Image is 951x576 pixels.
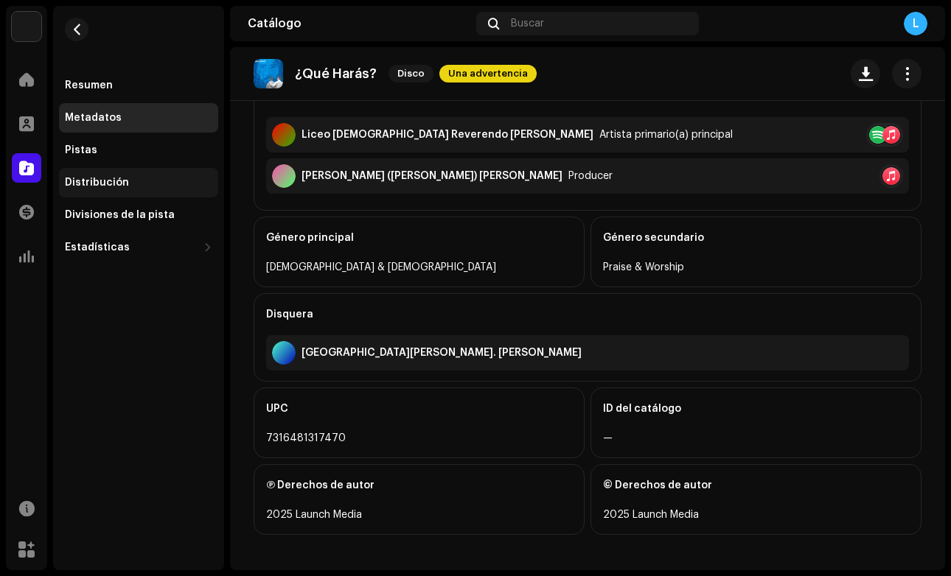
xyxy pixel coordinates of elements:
[603,388,909,429] div: ID del catálogo
[603,217,909,259] div: Género secundario
[266,259,572,276] div: [DEMOGRAPHIC_DATA] & [DEMOGRAPHIC_DATA]
[302,129,593,141] div: Liceo [DEMOGRAPHIC_DATA] Reverendo [PERSON_NAME]
[65,242,130,253] div: Estadísticas
[65,209,175,221] div: Divisiones de la pista
[65,80,113,91] div: Resumen
[65,144,97,156] div: Pistas
[59,168,218,197] re-m-nav-item: Distribución
[603,506,909,524] div: 2025 Launch Media
[59,103,218,133] re-m-nav-item: Metadatos
[59,200,218,230] re-m-nav-item: Divisiones de la pista
[266,217,572,259] div: Género principal
[568,170,613,182] div: Producer
[12,12,41,41] img: b0ad06a2-fc67-4620-84db-15bc5929e8a0
[266,388,572,429] div: UPC
[302,347,582,359] div: [GEOGRAPHIC_DATA][PERSON_NAME]. [PERSON_NAME]
[266,294,909,335] div: Disquera
[389,65,433,82] span: Disco
[599,129,733,141] div: Artista primario(a) principal
[266,465,572,506] div: Ⓟ Derechos de autor
[603,429,909,447] div: —
[266,506,572,524] div: 2025 Launch Media
[439,65,537,82] span: Una advertencia
[904,12,927,35] div: L
[603,465,909,506] div: © Derechos de autor
[295,66,377,82] p: ¿Qué Harás?
[65,177,129,189] div: Distribución
[59,71,218,100] re-m-nav-item: Resumen
[302,170,562,182] div: [PERSON_NAME] ([PERSON_NAME]) [PERSON_NAME]
[266,429,572,447] div: 7316481317470
[511,18,544,29] span: Buscar
[59,233,218,262] re-m-nav-dropdown: Estadísticas
[254,59,283,88] img: 54e5ffa5-b21d-4f2d-a75d-75f8f9dca02f
[65,112,122,124] div: Metadatos
[603,259,909,276] div: Praise & Worship
[59,136,218,165] re-m-nav-item: Pistas
[248,18,470,29] div: Catálogo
